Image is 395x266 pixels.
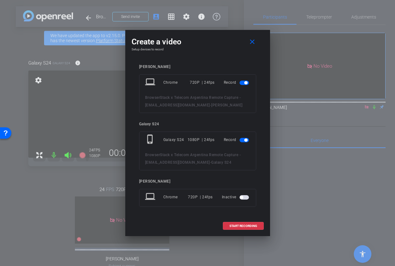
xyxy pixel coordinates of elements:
h4: Setup devices to record [132,48,264,51]
div: Create a video [132,36,264,48]
div: Inactive [222,191,250,203]
span: BrowserStack x Telecom Argentina Remote Capture - [EMAIL_ADDRESS][DOMAIN_NAME] [145,153,241,165]
div: 1080P | 24fps [188,134,215,145]
mat-icon: phone_iphone [145,134,156,145]
div: 720P | 24fps [188,191,213,203]
mat-icon: laptop [145,77,156,88]
div: Record [224,134,250,145]
div: [PERSON_NAME] [139,65,256,69]
span: - [210,103,212,107]
span: Galaxy S24 [211,160,231,165]
mat-icon: close [248,38,256,46]
div: 720P | 24fps [190,77,215,88]
span: START RECORDING [229,224,257,228]
span: [PERSON_NAME] [211,103,243,107]
span: - [210,160,212,165]
div: [PERSON_NAME] [139,179,256,184]
span: BrowserStack x Telecom Argentina Remote Capture - [EMAIL_ADDRESS][DOMAIN_NAME] [145,95,241,107]
div: Galaxy S24 [139,122,256,127]
div: Galaxy S24 [163,134,188,145]
div: Chrome [163,77,190,88]
button: START RECORDING [223,222,264,230]
mat-icon: laptop [145,191,156,203]
div: Record [224,77,250,88]
div: Chrome [163,191,188,203]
